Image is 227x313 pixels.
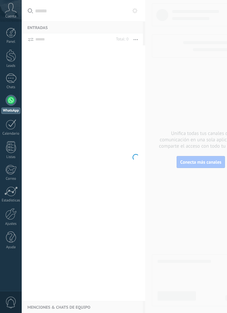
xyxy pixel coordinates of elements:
div: WhatsApp [1,108,20,114]
div: Ayuda [1,245,21,250]
div: Ajustes [1,222,21,226]
div: Correo [1,177,21,181]
span: Cuenta [5,14,16,19]
div: Estadísticas [1,198,21,203]
div: Listas [1,155,21,159]
div: Calendario [1,132,21,136]
div: Panel [1,40,21,44]
div: Chats [1,85,21,90]
div: Leads [1,64,21,68]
